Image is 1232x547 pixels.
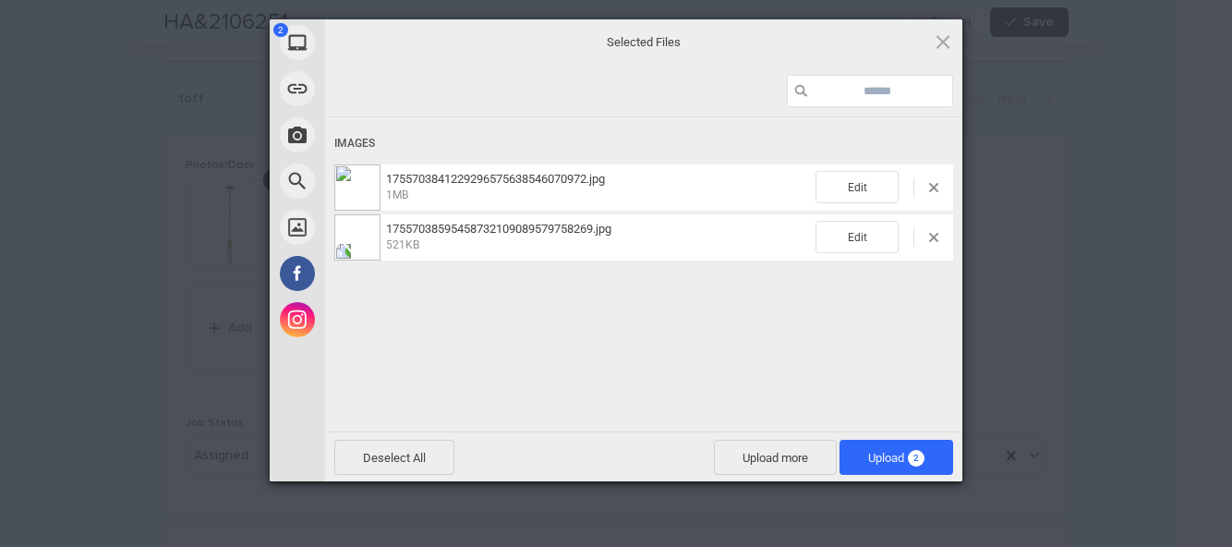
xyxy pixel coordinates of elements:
[386,188,408,201] span: 1MB
[334,127,953,161] div: Images
[815,221,899,253] span: Edit
[270,250,491,297] div: Facebook
[380,222,815,252] span: 17557038595458732109089579758269.jpg
[714,440,837,475] span: Upload more
[815,171,899,203] span: Edit
[459,34,828,51] span: Selected Files
[334,440,454,475] span: Deselect All
[270,158,491,204] div: Web Search
[334,164,380,211] img: 5face766-e478-4a64-ae22-484c1109bd29
[933,31,953,52] span: Click here or hit ESC to close picker
[270,66,491,112] div: Link (URL)
[868,451,924,465] span: Upload
[908,450,924,467] span: 2
[334,214,380,261] img: 68f96529-7545-4bb7-9f5a-b96b6dd5ad69
[839,440,953,475] span: Upload
[386,172,605,186] span: 1755703841229296575638546070972.jpg
[270,112,491,158] div: Take Photo
[270,297,491,343] div: Instagram
[380,172,815,202] span: 1755703841229296575638546070972.jpg
[270,19,491,66] div: My Device
[386,238,419,251] span: 521KB
[270,204,491,250] div: Unsplash
[273,23,288,37] span: 2
[386,222,611,236] span: 17557038595458732109089579758269.jpg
